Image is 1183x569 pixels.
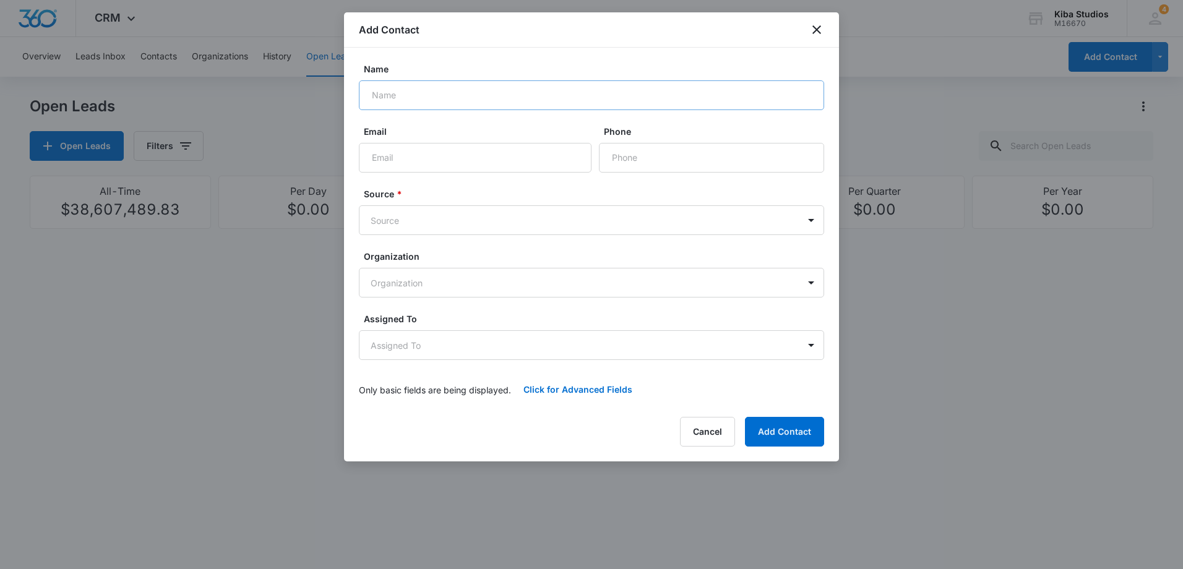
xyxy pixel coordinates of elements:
[364,250,829,263] label: Organization
[511,375,645,404] button: Click for Advanced Fields
[359,143,591,173] input: Email
[364,312,829,325] label: Assigned To
[745,417,824,447] button: Add Contact
[359,80,824,110] input: Name
[599,143,824,173] input: Phone
[359,383,511,396] p: Only basic fields are being displayed.
[680,417,735,447] button: Cancel
[364,125,596,138] label: Email
[809,22,824,37] button: close
[364,62,829,75] label: Name
[604,125,829,138] label: Phone
[364,187,829,200] label: Source
[359,22,419,37] h1: Add Contact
